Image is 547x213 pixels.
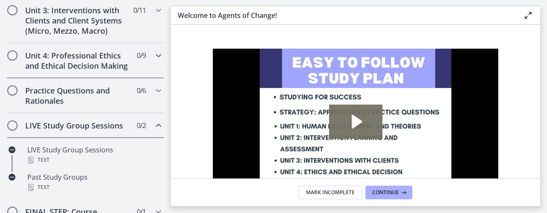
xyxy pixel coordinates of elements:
[27,155,161,165] div: Text
[25,120,129,131] h2: LIVE Study Group Sessions
[25,85,129,106] h2: Practice Questions and Rationales
[37,146,230,160] div: Playbar
[234,146,251,160] button: Mute
[268,146,285,160] button: Fullscreen
[178,10,509,20] h3: Welcome to Agents of Change!
[137,85,146,96] span: 0 / 6
[306,189,355,196] span: Mark Incomplete
[25,5,129,36] h2: Unit 3: Interventions with Clients and Client Systems (Micro, Mezzo, Macro)
[133,5,146,15] span: 0 / 11
[27,145,161,165] div: LIVE Study Group Sessions
[27,182,161,193] div: Text
[116,56,170,90] button: Play Video: c1o6hcmjueu5qasqsu00.mp4
[365,186,412,199] button: Continue
[372,189,399,196] span: Continue
[27,172,161,193] div: Past Study Groups
[137,50,146,61] span: 0 / 9
[25,50,129,71] h2: Unit 4: Professional Ethics and Ethical Decision Making
[137,120,146,131] span: 0 / 2
[251,146,268,160] button: Show settings menu
[299,186,362,199] button: Mark Incomplete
